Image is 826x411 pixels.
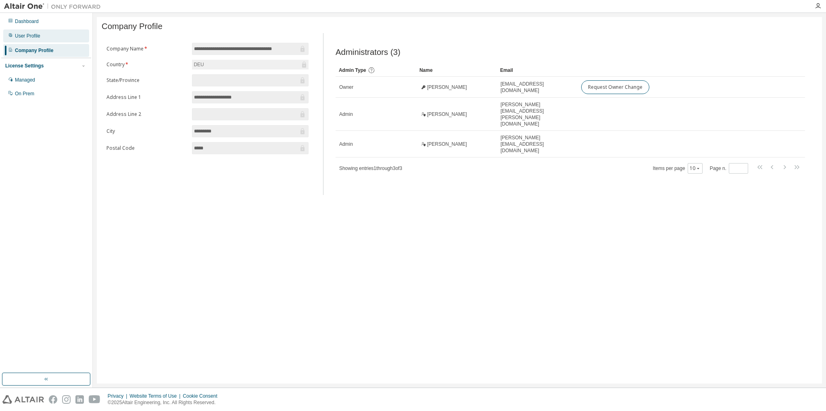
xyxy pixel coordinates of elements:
[183,393,222,399] div: Cookie Consent
[339,84,353,90] span: Owner
[5,63,44,69] div: License Settings
[339,67,366,73] span: Admin Type
[108,393,129,399] div: Privacy
[106,77,187,84] label: State/Province
[336,48,400,57] span: Administrators (3)
[106,61,187,68] label: Country
[2,395,44,404] img: altair_logo.svg
[501,81,574,94] span: [EMAIL_ADDRESS][DOMAIN_NAME]
[501,101,574,127] span: [PERSON_NAME][EMAIL_ADDRESS][PERSON_NAME][DOMAIN_NAME]
[106,128,187,134] label: City
[690,165,701,172] button: 10
[75,395,84,404] img: linkedin.svg
[4,2,105,10] img: Altair One
[501,134,574,154] span: [PERSON_NAME][EMAIL_ADDRESS][DOMAIN_NAME]
[339,166,402,171] span: Showing entries 1 through 3 of 3
[49,395,57,404] img: facebook.svg
[15,90,34,97] div: On Prem
[15,47,53,54] div: Company Profile
[339,141,353,147] span: Admin
[427,84,467,90] span: [PERSON_NAME]
[427,141,467,147] span: [PERSON_NAME]
[710,163,748,174] span: Page n.
[106,94,187,101] label: Address Line 1
[106,46,187,52] label: Company Name
[15,77,35,83] div: Managed
[653,163,703,174] span: Items per page
[427,111,467,117] span: [PERSON_NAME]
[192,60,205,69] div: DEU
[15,33,40,39] div: User Profile
[15,18,39,25] div: Dashboard
[62,395,71,404] img: instagram.svg
[339,111,353,117] span: Admin
[89,395,100,404] img: youtube.svg
[192,60,309,69] div: DEU
[106,145,187,151] label: Postal Code
[581,80,649,94] button: Request Owner Change
[419,64,494,77] div: Name
[102,22,163,31] span: Company Profile
[106,111,187,117] label: Address Line 2
[108,399,222,406] p: © 2025 Altair Engineering, Inc. All Rights Reserved.
[500,64,574,77] div: Email
[129,393,183,399] div: Website Terms of Use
